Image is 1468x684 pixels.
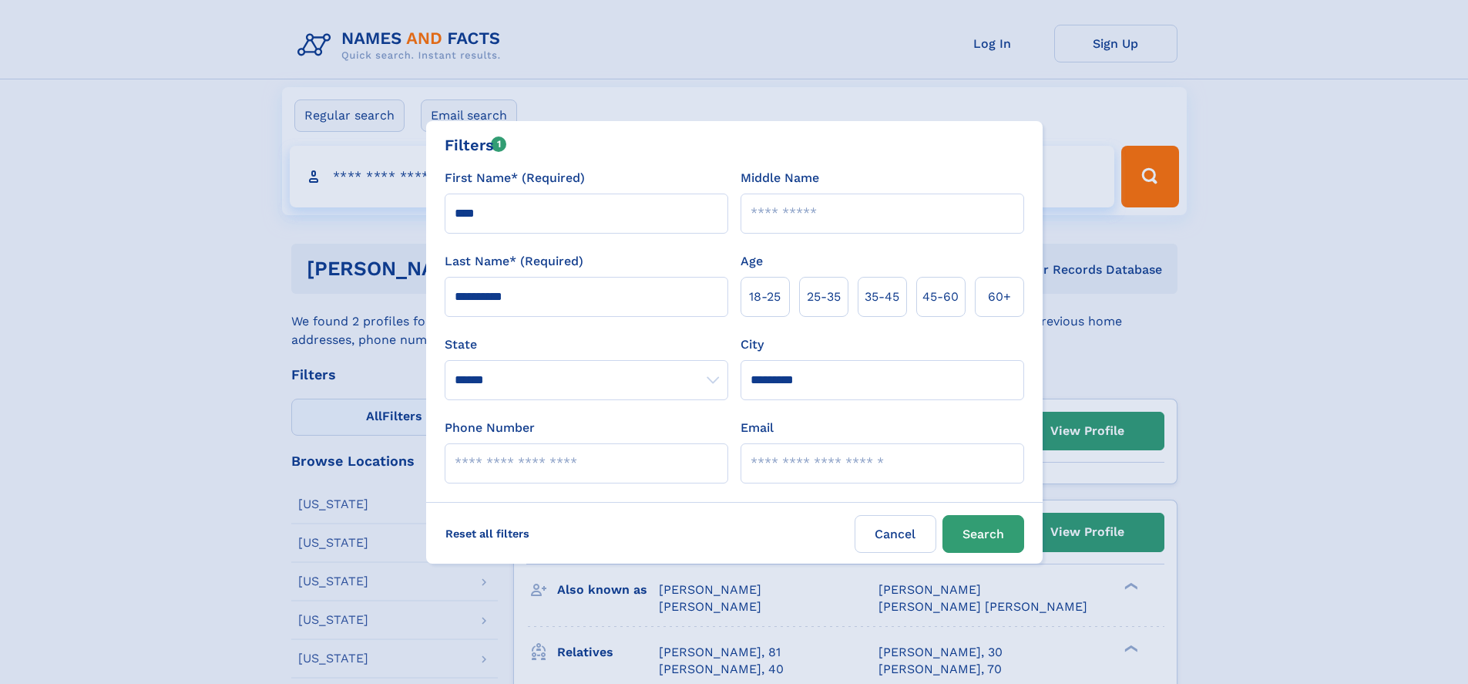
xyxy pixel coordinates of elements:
span: 25‑35 [807,288,841,306]
span: 45‑60 [922,288,959,306]
label: Age [741,252,763,271]
label: Last Name* (Required) [445,252,583,271]
span: 35‑45 [865,288,899,306]
label: Email [741,419,774,437]
label: Reset all filters [435,515,539,552]
label: First Name* (Required) [445,169,585,187]
label: Cancel [855,515,936,553]
label: State [445,335,728,354]
label: City [741,335,764,354]
span: 18‑25 [749,288,781,306]
div: Filters [445,133,507,157]
button: Search [942,515,1024,553]
label: Phone Number [445,419,535,437]
span: 60+ [988,288,1011,306]
label: Middle Name [741,169,819,187]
